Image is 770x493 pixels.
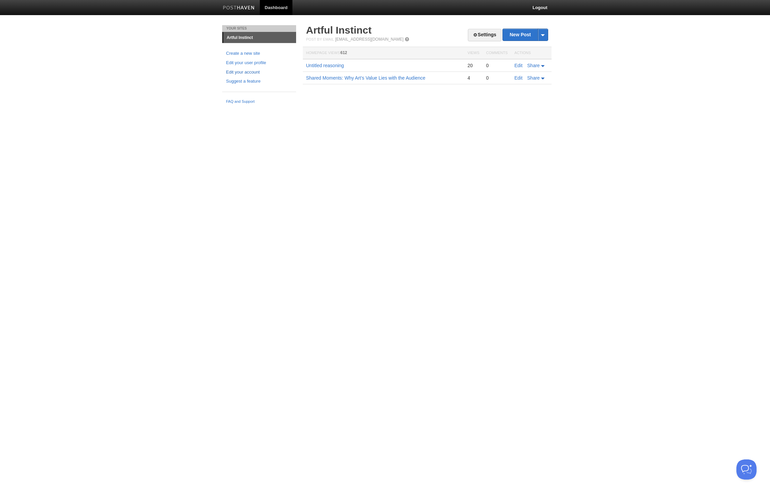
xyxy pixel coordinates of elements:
[515,63,523,68] a: Edit
[468,62,479,69] div: 20
[226,99,292,105] a: FAQ and Support
[503,29,548,41] a: New Post
[226,78,292,85] a: Suggest a feature
[226,59,292,66] a: Edit your user profile
[226,50,292,57] a: Create a new site
[306,63,344,68] a: Untitled reasoning
[468,75,479,81] div: 4
[468,29,501,41] a: Settings
[483,47,511,59] th: Comments
[335,37,403,42] a: [EMAIL_ADDRESS][DOMAIN_NAME]
[224,32,296,43] a: Artful Instinct
[303,47,464,59] th: Homepage Views
[340,50,347,55] span: 612
[306,25,372,36] a: Artful Instinct
[527,75,540,81] span: Share
[464,47,483,59] th: Views
[511,47,552,59] th: Actions
[486,62,508,69] div: 0
[306,75,425,81] a: Shared Moments: Why Art’s Value Lies with the Audience
[222,25,296,32] li: Your Sites
[223,6,255,11] img: Posthaven-bar
[306,37,334,41] span: Post by Email
[736,459,757,480] iframe: Help Scout Beacon - Open
[527,63,540,68] span: Share
[515,75,523,81] a: Edit
[486,75,508,81] div: 0
[226,69,292,76] a: Edit your account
